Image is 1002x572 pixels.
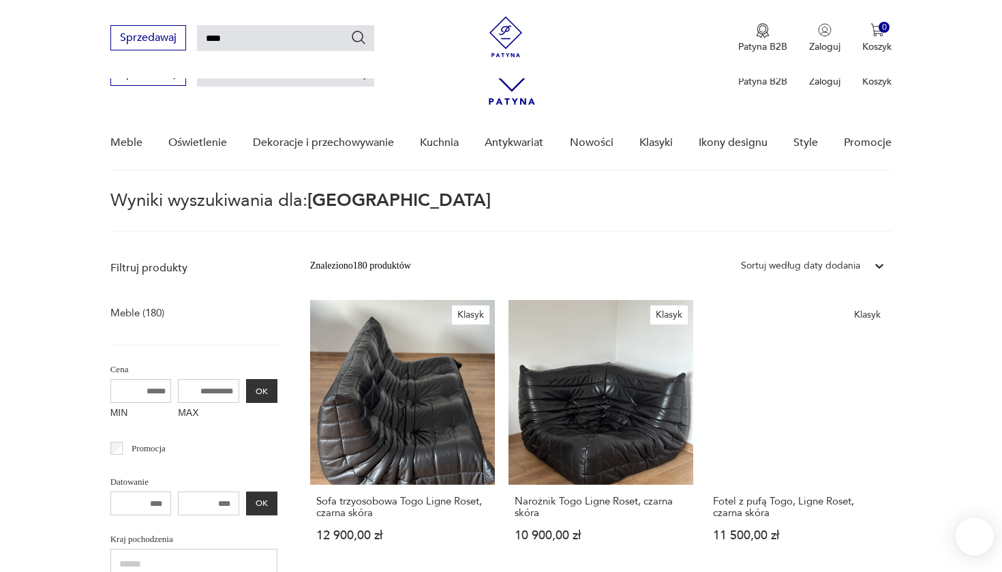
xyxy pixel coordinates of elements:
[862,75,892,88] p: Koszyk
[110,475,277,490] p: Datowanie
[350,29,367,46] button: Szukaj
[310,300,495,568] a: KlasykSofa trzyosobowa Togo Ligne Roset, czarna skóraSofa trzyosobowa Togo Ligne Roset, czarna sk...
[515,530,687,541] p: 10 900,00 zł
[110,34,186,44] a: Sprzedawaj
[253,117,394,169] a: Dekoracje i przechowywanie
[738,23,787,53] button: Patyna B2B
[485,117,543,169] a: Antykwariat
[862,40,892,53] p: Koszyk
[793,117,818,169] a: Style
[699,117,768,169] a: Ikony designu
[110,260,277,275] p: Filtruj produkty
[420,117,459,169] a: Kuchnia
[110,532,277,547] p: Kraj pochodzenia
[110,192,892,232] p: Wyniki wyszukiwania dla:
[818,23,832,37] img: Ikonka użytkownika
[707,300,892,568] a: KlasykFotel z pufą Togo, Ligne Roset, czarna skóraFotel z pufą Togo, Ligne Roset, czarna skóra11 ...
[246,492,277,515] button: OK
[246,379,277,403] button: OK
[508,300,693,568] a: KlasykNarożnik Togo Ligne Roset, czarna skóraNarożnik Togo Ligne Roset, czarna skóra10 900,00 zł
[110,25,186,50] button: Sprzedawaj
[862,23,892,53] button: 0Koszyk
[741,258,860,273] div: Sortuj według daty dodania
[515,496,687,519] h3: Narożnik Togo Ligne Roset, czarna skóra
[307,188,491,213] span: [GEOGRAPHIC_DATA]
[870,23,884,37] img: Ikona koszyka
[879,22,890,33] div: 0
[110,70,186,79] a: Sprzedawaj
[809,75,840,88] p: Zaloguj
[316,530,489,541] p: 12 900,00 zł
[168,117,227,169] a: Oświetlenie
[738,40,787,53] p: Patyna B2B
[756,23,770,38] img: Ikona medalu
[639,117,673,169] a: Klasyki
[110,403,172,425] label: MIN
[132,441,166,456] p: Promocja
[809,40,840,53] p: Zaloguj
[713,530,885,541] p: 11 500,00 zł
[570,117,613,169] a: Nowości
[178,403,239,425] label: MAX
[809,23,840,53] button: Zaloguj
[713,496,885,519] h3: Fotel z pufą Togo, Ligne Roset, czarna skóra
[485,16,526,57] img: Patyna - sklep z meblami i dekoracjami vintage
[110,117,142,169] a: Meble
[110,303,164,322] a: Meble (180)
[316,496,489,519] h3: Sofa trzyosobowa Togo Ligne Roset, czarna skóra
[310,258,411,273] div: Znaleziono 180 produktów
[110,362,277,377] p: Cena
[738,75,787,88] p: Patyna B2B
[956,517,994,556] iframe: Smartsupp widget button
[844,117,892,169] a: Promocje
[738,23,787,53] a: Ikona medaluPatyna B2B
